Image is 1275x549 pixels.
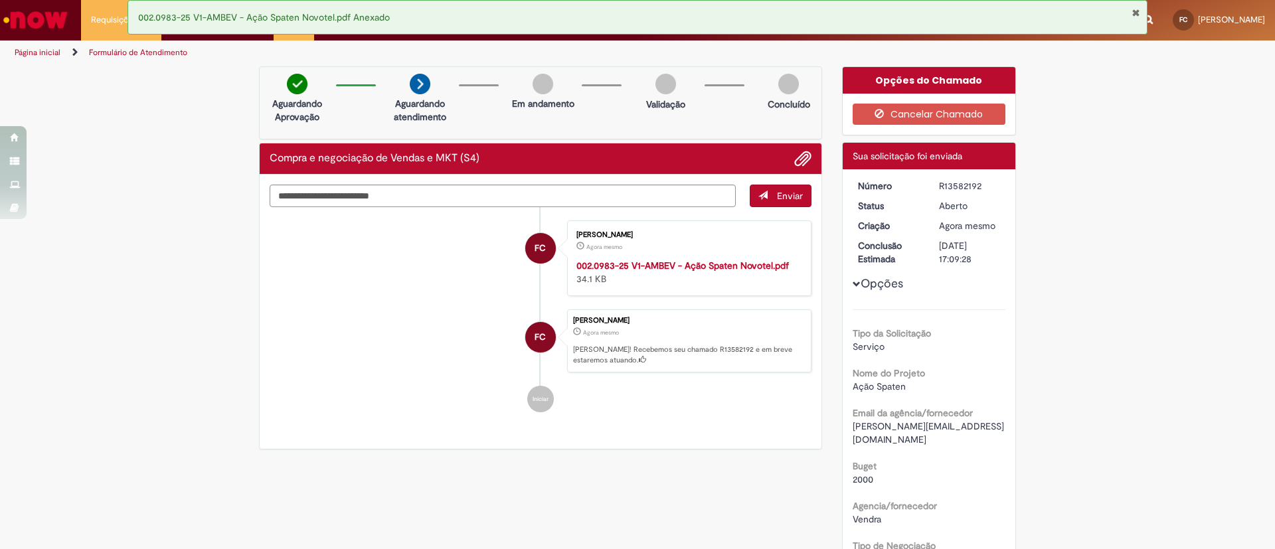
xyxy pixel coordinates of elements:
[848,239,930,266] dt: Conclusão Estimada
[10,40,840,65] ul: Trilhas de página
[270,185,736,207] textarea: Digite sua mensagem aqui...
[410,74,430,94] img: arrow-next.png
[853,460,877,472] b: Buget
[853,473,873,485] span: 2000
[583,329,619,337] span: Agora mesmo
[270,153,479,165] h2: Compra e negociação de Vendas e MKT (S4) Histórico de tíquete
[1198,14,1265,25] span: [PERSON_NAME]
[91,13,137,27] span: Requisições
[939,220,995,232] time: 30/09/2025 15:09:23
[750,185,811,207] button: Enviar
[655,74,676,94] img: img-circle-grey.png
[853,327,931,339] b: Tipo da Solicitação
[843,67,1016,94] div: Opções do Chamado
[939,239,1001,266] div: [DATE] 17:09:28
[576,231,798,239] div: [PERSON_NAME]
[853,380,906,392] span: Ação Spaten
[388,97,452,123] p: Aguardando atendimento
[270,207,811,426] ul: Histórico de tíquete
[853,341,885,353] span: Serviço
[270,309,811,373] li: Fernanda Ferreira Costa
[853,513,881,525] span: Vendra
[768,98,810,111] p: Concluído
[512,97,574,110] p: Em andamento
[853,104,1006,125] button: Cancelar Chamado
[853,367,925,379] b: Nome do Projeto
[138,11,390,23] span: 002.0983-25 V1-AMBEV - Ação Spaten Novotel.pdf Anexado
[848,199,930,212] dt: Status
[853,407,973,419] b: Email da agência/fornecedor
[646,98,685,111] p: Validação
[576,259,798,285] div: 34.1 KB
[939,199,1001,212] div: Aberto
[848,219,930,232] dt: Criação
[939,179,1001,193] div: R13582192
[1132,7,1140,18] button: Fechar Notificação
[287,74,307,94] img: check-circle-green.png
[778,74,799,94] img: img-circle-grey.png
[525,233,556,264] div: Fernanda Ferreira Costa
[525,322,556,353] div: Fernanda Ferreira Costa
[533,74,553,94] img: img-circle-grey.png
[1179,15,1187,24] span: FC
[586,243,622,251] span: Agora mesmo
[853,150,962,162] span: Sua solicitação foi enviada
[939,220,995,232] span: Agora mesmo
[89,47,187,58] a: Formulário de Atendimento
[265,97,329,123] p: Aguardando Aprovação
[1,7,70,33] img: ServiceNow
[939,219,1001,232] div: 30/09/2025 15:09:23
[848,179,930,193] dt: Número
[576,260,789,272] a: 002.0983-25 V1-AMBEV - Ação Spaten Novotel.pdf
[853,420,1004,445] span: [PERSON_NAME][EMAIL_ADDRESS][DOMAIN_NAME]
[573,345,804,365] p: [PERSON_NAME]! Recebemos seu chamado R13582192 e em breve estaremos atuando.
[583,329,619,337] time: 30/09/2025 15:09:23
[535,321,546,353] span: FC
[794,150,811,167] button: Adicionar anexos
[853,500,937,512] b: Agencia/fornecedor
[586,243,622,251] time: 30/09/2025 15:09:20
[573,317,804,325] div: [PERSON_NAME]
[15,47,60,58] a: Página inicial
[535,232,546,264] span: FC
[777,190,803,202] span: Enviar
